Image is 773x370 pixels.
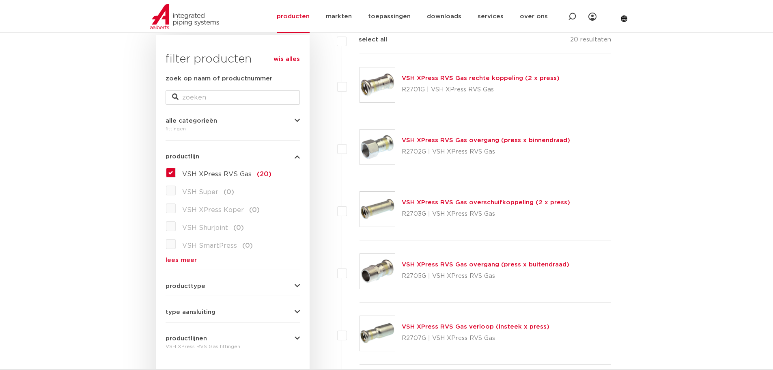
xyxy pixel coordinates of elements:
[402,75,560,81] a: VSH XPress RVS Gas rechte koppeling (2 x press)
[402,324,549,330] a: VSH XPress RVS Gas verloop (insteek x press)
[360,67,395,102] img: Thumbnail for VSH XPress RVS Gas rechte koppeling (2 x press)
[166,257,300,263] a: lees meer
[166,342,300,351] div: VSH XPress RVS Gas fittingen
[166,154,300,160] button: productlijn
[166,335,300,342] button: productlijnen
[347,35,387,45] label: select all
[402,262,569,268] a: VSH XPress RVS Gas overgang (press x buitendraad)
[402,199,570,206] a: VSH XPress RVS Gas overschuifkoppeling (2 x press)
[273,54,300,64] a: wis alles
[182,171,252,177] span: VSH XPress RVS Gas
[166,124,300,134] div: fittingen
[360,316,395,351] img: Thumbnail for VSH XPress RVS Gas verloop (insteek x press)
[402,83,560,96] p: R2701G | VSH XPress RVS Gas
[166,309,300,315] button: type aansluiting
[402,332,549,345] p: R2707G | VSH XPress RVS Gas
[360,192,395,227] img: Thumbnail for VSH XPress RVS Gas overschuifkoppeling (2 x press)
[182,225,228,231] span: VSH Shurjoint
[257,171,271,177] span: (20)
[360,130,395,164] img: Thumbnail for VSH XPress RVS Gas overgang (press x binnendraad)
[166,51,300,67] h3: filter producten
[166,74,272,84] label: zoek op naam of productnummer
[166,154,199,160] span: productlijn
[224,189,234,195] span: (0)
[166,118,300,124] button: alle categorieën
[402,145,570,158] p: R2702G | VSH XPress RVS Gas
[182,189,218,195] span: VSH Super
[166,309,215,315] span: type aansluiting
[182,242,237,249] span: VSH SmartPress
[182,207,244,213] span: VSH XPress Koper
[249,207,260,213] span: (0)
[402,270,569,283] p: R2705G | VSH XPress RVS Gas
[402,208,570,221] p: R2703G | VSH XPress RVS Gas
[242,242,253,249] span: (0)
[402,137,570,143] a: VSH XPress RVS Gas overgang (press x binnendraad)
[166,283,300,289] button: producttype
[570,35,611,48] p: 20 resultaten
[233,225,244,231] span: (0)
[166,335,207,342] span: productlijnen
[360,254,395,289] img: Thumbnail for VSH XPress RVS Gas overgang (press x buitendraad)
[166,283,205,289] span: producttype
[166,90,300,105] input: zoeken
[166,118,217,124] span: alle categorieën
